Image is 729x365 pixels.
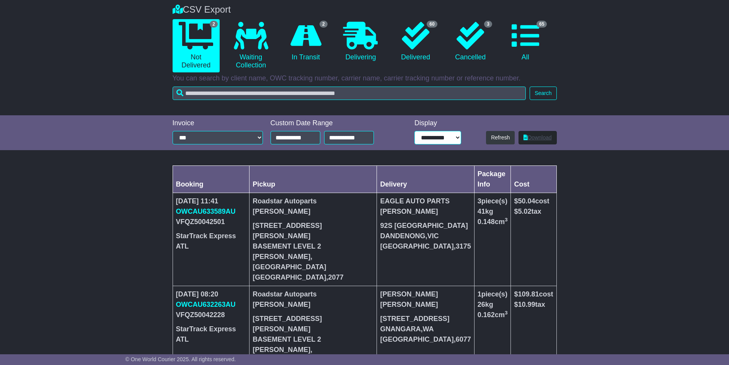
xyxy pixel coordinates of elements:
[447,19,494,64] a: 3 Cancelled
[478,218,495,226] span: 0.148
[414,119,461,128] div: Display
[427,21,437,28] span: 60
[169,4,561,15] div: CSV Export
[514,289,553,300] div: $ cost
[392,19,439,64] a: 60 Delivered
[478,208,485,215] span: 41
[126,356,236,362] span: © One World Courier 2025. All rights reserved.
[478,311,495,319] span: 0.162
[176,196,246,206] div: [DATE] 11:41
[518,197,535,205] span: 50.04
[422,325,434,333] span: WA
[478,217,508,227] div: cm
[176,289,246,300] div: [DATE] 08:20
[227,19,274,72] a: Waiting Collection
[518,208,531,215] span: 5.02
[328,273,344,281] span: 2077
[478,197,481,205] span: 3
[380,221,471,231] div: 92S [GEOGRAPHIC_DATA]
[519,131,556,144] a: Download
[456,242,471,250] span: 3175
[377,166,474,193] th: Delivery
[514,206,553,217] div: $ tax
[282,19,329,64] a: 2 In Transit
[505,217,508,223] sup: 3
[173,74,557,83] p: You can search by client name, OWC tracking number, carrier name, carrier tracking number or refe...
[380,314,471,324] div: [STREET_ADDRESS]
[454,336,471,343] span: ,
[478,300,508,310] div: kg
[176,231,246,252] div: StarTrack Express ATL
[253,206,373,217] div: [PERSON_NAME]
[176,217,246,227] div: VFQZ50042501
[253,289,373,300] div: Roadstar Autoparts
[514,196,553,206] div: $ cost
[478,301,485,308] span: 26
[253,221,373,241] div: [STREET_ADDRESS][PERSON_NAME]
[326,273,344,281] span: ,
[518,301,535,308] span: 10.99
[380,336,453,343] span: [GEOGRAPHIC_DATA]
[380,289,471,300] div: [PERSON_NAME]
[176,301,236,308] a: OWCAU632263AU
[478,310,508,320] div: cm
[454,242,471,250] span: ,
[253,334,373,345] div: BASEMENT LEVEL 2
[425,232,439,240] span: ,
[250,166,377,193] th: Pickup
[474,166,511,193] th: Package Info
[478,289,508,300] div: piece(s)
[505,310,508,316] sup: 3
[380,325,421,333] span: GNANGARA
[514,300,553,310] div: $ tax
[253,253,310,260] span: [PERSON_NAME]
[380,300,471,310] div: [PERSON_NAME]
[253,314,373,334] div: [STREET_ADDRESS][PERSON_NAME]
[210,21,218,28] span: 2
[486,131,515,144] button: Refresh
[253,346,310,354] span: [PERSON_NAME]
[253,300,373,310] div: [PERSON_NAME]
[484,21,492,28] span: 3
[176,310,246,320] div: VFQZ50042228
[176,324,246,345] div: StarTrack Express ATL
[173,19,220,72] a: 2 Not Delivered
[478,196,508,206] div: piece(s)
[253,196,373,206] div: Roadstar Autoparts
[253,263,326,271] span: [GEOGRAPHIC_DATA]
[320,21,328,28] span: 2
[478,290,481,298] span: 1
[173,166,250,193] th: Booking
[173,119,263,128] div: Invoice
[380,196,471,206] div: EAGLE AUTO PARTS
[380,242,453,250] span: [GEOGRAPHIC_DATA]
[530,87,556,100] button: Search
[456,336,471,343] span: 6077
[537,21,547,28] span: 65
[421,325,434,333] span: ,
[253,241,373,252] div: BASEMENT LEVEL 2
[502,19,549,64] a: 65 All
[380,206,471,217] div: [PERSON_NAME]
[518,290,539,298] span: 109.81
[511,166,556,193] th: Cost
[176,208,236,215] a: OWCAU633589AU
[253,273,326,281] span: [GEOGRAPHIC_DATA]
[337,19,384,64] a: Delivering
[478,206,508,217] div: kg
[271,119,393,128] div: Custom Date Range
[427,232,439,240] span: VIC
[380,232,425,240] span: DANDENONG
